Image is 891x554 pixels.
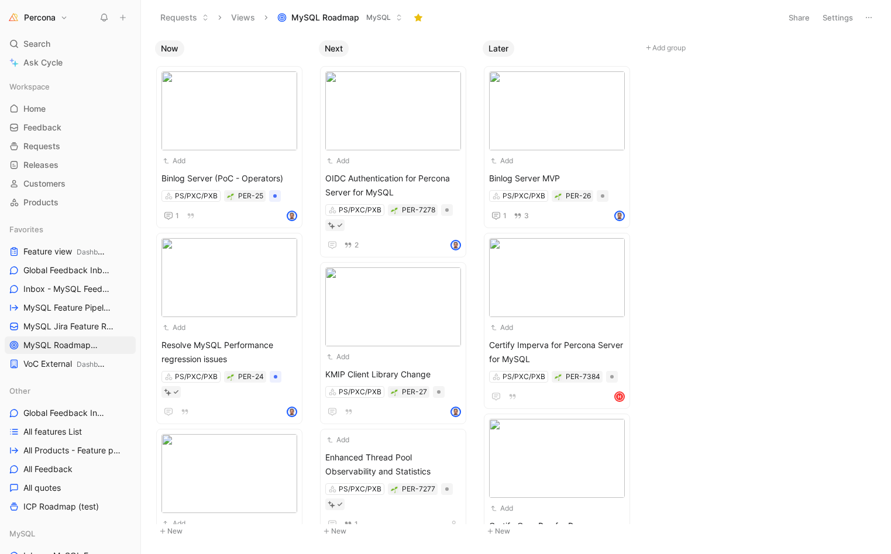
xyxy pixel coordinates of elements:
span: Workspace [9,81,50,92]
div: PS/PXC/PXB [503,190,545,202]
a: Ask Cycle [5,54,136,71]
a: AddBinlog Server (PoC - Operators)PS/PXC/PXB1avatar [156,66,302,228]
img: 🌱 [555,374,562,381]
a: VoC ExternalDashboards [5,355,136,373]
span: KMIP Client Library Change [325,367,461,381]
button: Add [325,351,351,363]
img: ae78dd2b-6624-4971-9b0f-63e89102a08e.png [161,238,297,317]
span: MySQL [366,12,391,23]
span: MySQL [9,528,35,539]
button: New [319,524,473,538]
div: MySQL [5,525,136,542]
a: All Products - Feature pipeline [5,442,136,459]
div: PS/PXC/PXB [339,386,381,398]
button: Add [161,155,187,167]
button: 1 [342,518,360,531]
img: avatar [452,241,460,249]
span: Customers [23,178,66,190]
a: Feedback [5,119,136,136]
span: 1 [355,521,358,528]
span: Search [23,37,50,51]
span: OIDC Authentication for Percona Server for MySQL [325,171,461,199]
span: All Feedback [23,463,73,475]
span: 1 [176,212,179,219]
span: Feedback [23,122,61,133]
div: PER-7384 [566,371,600,383]
img: a1d538fb-01e1-4560-aa1d-a5d0c384245f.webp [325,267,461,346]
span: All Products - Feature pipeline [23,445,121,456]
span: ICP Roadmap (test) [23,501,99,512]
a: Feature viewDashboards [5,243,136,260]
a: Inbox - MySQL Feedback [5,280,136,298]
button: Share [783,9,815,26]
a: AddCertify Imperva for Percona Server for MySQLPS/PXC/PXBH [484,233,630,409]
span: MySQL Roadmap [291,12,359,23]
span: Global Feedback Inbox [23,407,106,419]
img: 48921438-27e5-45f7-be85-5bd60d939fe5.png [325,71,461,150]
div: 🌱 [226,192,235,200]
div: PER-7278 [402,204,435,216]
a: MySQL Feature Pipeline [5,299,136,316]
span: MySQL Feature Pipeline [23,302,112,314]
button: Add [325,155,351,167]
a: AddBinlog Server MVPPS/PXC/PXB13avatar [484,66,630,228]
a: MySQL Jira Feature Requests [5,318,136,335]
button: PerconaPercona [5,9,71,26]
button: 🌱 [390,388,398,396]
span: Dashboards [77,247,116,256]
button: 🌱 [226,373,235,381]
span: All features List [23,426,82,438]
button: Add [161,322,187,333]
img: 03ebdc09-7571-4581-822a-4655c737cd5f.webp [161,71,297,150]
button: 2 [342,239,361,252]
div: PER-25 [238,190,263,202]
img: avatar [288,212,296,220]
button: Settings [817,9,858,26]
a: Global Feedback Inbox [5,404,136,422]
img: 17fd9907-bc3c-4698-bc49-f621c3eee574.png [489,419,625,498]
button: Requests [155,9,214,26]
button: Add [489,155,515,167]
a: Products [5,194,136,211]
div: Workspace [5,78,136,95]
button: Views [226,9,260,26]
span: Certify Imperva for Percona Server for MySQL [489,338,625,366]
img: 06bcc761-7073-4e11-8374-6e7649cbc8bb.png [161,434,297,513]
span: 3 [524,212,529,219]
div: PS/PXC/PXB [339,204,381,216]
span: Enhanced Thread Pool Observability and Statistics [325,450,461,479]
div: PS/PXC/PXB [175,371,218,383]
a: Requests [5,137,136,155]
div: PER-24 [238,371,264,383]
button: Add [489,322,515,333]
h1: Percona [24,12,56,23]
span: Later [488,43,508,54]
div: Other [5,382,136,400]
div: NowNew [150,35,314,544]
button: 🌱 [390,485,398,493]
button: Later [483,40,514,57]
span: Now [161,43,178,54]
button: 1 [161,209,181,223]
a: All features List [5,423,136,441]
a: MySQL RoadmapMySQL [5,336,136,354]
img: Percona [8,12,19,23]
span: Home [23,103,46,115]
div: OtherGlobal Feedback InboxAll features ListAll Products - Feature pipelineAll FeedbackAll quotesI... [5,382,136,515]
span: Inbox - MySQL Feedback [23,283,113,295]
div: PER-7277 [402,483,435,495]
button: Next [319,40,349,57]
button: Add group [642,41,800,55]
div: PS/PXC/PXB [339,483,381,495]
img: 🌱 [227,374,234,381]
button: MySQL RoadmapMySQL [272,9,408,26]
img: 🌱 [555,193,562,200]
img: 78480e72-6f6f-4a06-af53-962804fafdd7.png [489,238,625,317]
a: ICP Roadmap (test) [5,498,136,515]
a: AddOIDC Authentication for Percona Server for MySQLPS/PXC/PXB2avatar [320,66,466,257]
span: MySQL [95,341,120,350]
span: Requests [23,140,60,152]
span: Global Feedback Inbox [23,264,111,277]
